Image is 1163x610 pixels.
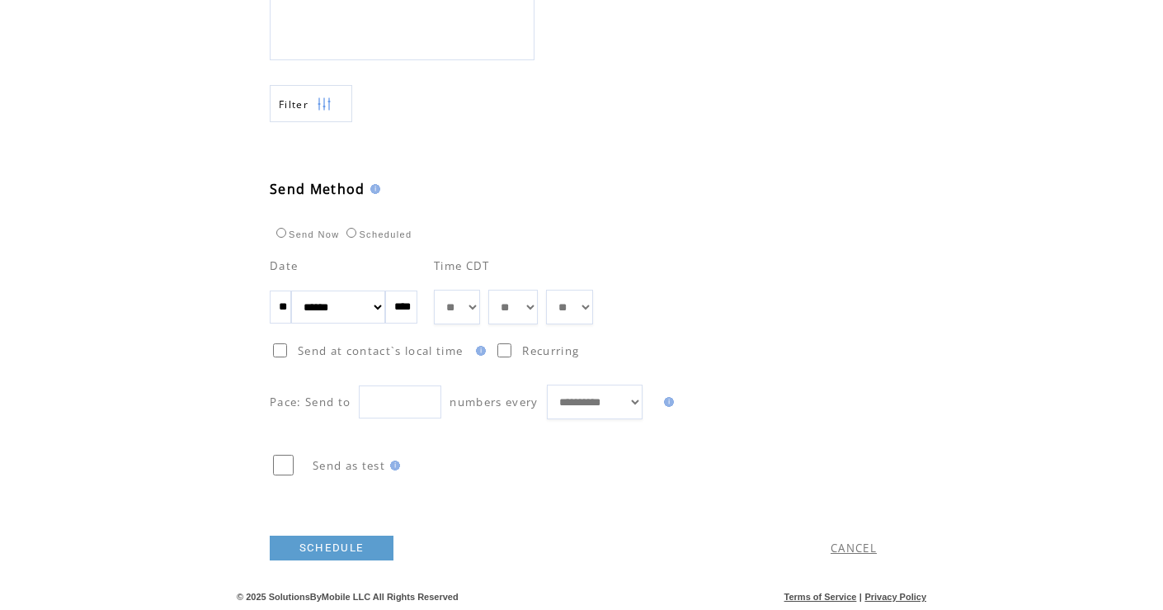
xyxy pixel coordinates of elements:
[471,346,486,356] img: help.gif
[270,536,393,560] a: SCHEDULE
[313,458,385,473] span: Send as test
[365,184,380,194] img: help.gif
[859,592,862,602] span: |
[659,397,674,407] img: help.gif
[270,258,298,273] span: Date
[784,592,857,602] a: Terms of Service
[237,592,459,602] span: © 2025 SolutionsByMobile LLC All Rights Reserved
[342,229,412,239] label: Scheduled
[272,229,339,239] label: Send Now
[298,343,463,358] span: Send at contact`s local time
[385,461,400,471] img: help.gif
[346,228,356,238] input: Scheduled
[270,180,365,198] span: Send Method
[270,85,352,122] a: Filter
[522,343,579,358] span: Recurring
[276,228,286,238] input: Send Now
[279,97,308,111] span: Show filters
[450,395,538,409] span: numbers every
[317,86,332,123] img: filters.png
[270,395,351,409] span: Pace: Send to
[831,541,877,556] a: CANCEL
[434,258,490,273] span: Time CDT
[864,592,926,602] a: Privacy Policy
